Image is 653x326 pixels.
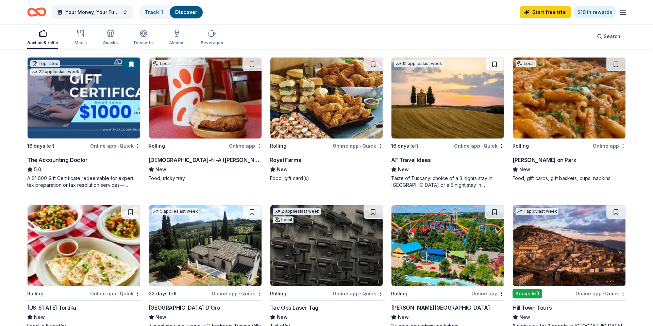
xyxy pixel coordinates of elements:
div: Online app Quick [90,289,140,298]
span: • [117,143,119,149]
div: [PERSON_NAME][GEOGRAPHIC_DATA] [391,304,490,312]
div: Food, gift card(s) [270,175,383,182]
button: Auction & raffle [27,27,58,49]
div: Online app Quick [333,142,383,150]
div: 22 days left [149,290,177,298]
span: • [360,291,361,296]
div: Tac Ops Laser Tag [270,304,318,312]
div: A $1,000 Gift Certificate redeemable for expert tax preparation or tax resolution services—recipi... [27,175,140,189]
a: Start free trial [520,6,571,18]
div: Rolling [270,142,286,150]
span: Search [604,32,620,40]
a: Discover [175,9,197,15]
a: Image for Matera’s on ParkLocalRollingOnline app[PERSON_NAME] on ParkNewFood, gift cards, gift ba... [513,57,626,182]
span: New [519,165,530,174]
a: $10 in rewards [573,6,616,18]
div: The Accounting Doctor [27,156,88,164]
img: Image for Dorney Park & Wildwater Kingdom [391,205,504,286]
span: • [239,291,240,296]
span: • [481,143,483,149]
div: Rolling [27,290,44,298]
span: New [398,165,409,174]
button: Your Money, Your Future [52,5,133,19]
div: Rolling [270,290,286,298]
div: Online app Quick [212,289,262,298]
div: Online app [471,289,504,298]
div: Beverages [201,40,223,46]
img: Image for Villa Sogni D’Oro [149,205,262,286]
img: Image for Royal Farms [270,58,383,138]
div: 5 applies last week [152,208,199,215]
div: Online app [593,142,626,150]
div: [PERSON_NAME] on Park [513,156,576,164]
button: Meals [74,27,87,49]
div: 22 applies last week [30,68,81,76]
a: Image for The Accounting DoctorTop rated22 applieslast week16 days leftOnline app•QuickThe Accoun... [27,57,140,189]
span: New [519,313,530,321]
img: Image for Matera’s on Park [513,58,625,138]
div: Local [273,216,294,223]
div: [US_STATE] Tortilla [27,304,76,312]
button: Track· 1Discover [139,5,203,19]
button: Search [591,30,626,43]
button: Alcohol [169,27,184,49]
div: Online app Quick [575,289,626,298]
span: New [398,313,409,321]
span: • [603,291,604,296]
img: Image for AF Travel Ideas [391,58,504,138]
div: Taste of Tuscany: choice of a 3 nights stay in [GEOGRAPHIC_DATA] or a 5 night stay in [GEOGRAPHIC... [391,175,504,189]
img: Image for Hill Town Tours [513,205,625,286]
div: [GEOGRAPHIC_DATA] D’Oro [149,304,220,312]
button: Beverages [201,27,223,49]
div: 16 days left [27,142,54,150]
div: Desserts [134,40,153,46]
span: • [117,291,119,296]
div: Auction & raffle [27,40,58,46]
div: Online app Quick [90,142,140,150]
div: 2 applies last week [273,208,321,215]
a: Image for Chick-fil-A (Ramsey)LocalRollingOnline app[DEMOGRAPHIC_DATA]-fil-A ([PERSON_NAME])NewFo... [149,57,262,182]
span: 5.0 [34,165,41,174]
img: Image for California Tortilla [28,205,140,286]
span: New [277,165,288,174]
div: 8 days left [513,289,542,298]
div: Rolling [513,142,529,150]
a: Track· 1 [145,9,163,15]
div: Local [516,60,536,67]
div: Top rated [30,60,60,67]
div: 16 days left [391,142,418,150]
div: Royal Farms [270,156,301,164]
span: New [277,313,288,321]
img: Image for Tac Ops Laser Tag [270,205,383,286]
div: [DEMOGRAPHIC_DATA]-fil-A ([PERSON_NAME]) [149,156,262,164]
a: Image for Royal FarmsRollingOnline app•QuickRoyal FarmsNewFood, gift card(s) [270,57,383,182]
div: Snacks [103,40,118,46]
div: Hill Town Tours [513,304,552,312]
span: • [360,143,361,149]
div: Food, gift cards, gift baskets, cups, napkins [513,175,626,182]
div: Local [152,60,172,67]
div: 12 applies last week [394,60,443,67]
button: Desserts [134,27,153,49]
div: Online app Quick [454,142,504,150]
div: 1 apply last week [516,208,558,215]
div: Meals [74,40,87,46]
span: New [34,313,45,321]
div: AF Travel Ideas [391,156,431,164]
span: Your Money, Your Future [65,8,120,16]
button: Snacks [103,27,118,49]
img: Image for The Accounting Doctor [28,58,140,138]
div: Rolling [149,142,165,150]
div: Food, tricky tray [149,175,262,182]
div: Online app Quick [333,289,383,298]
a: Image for AF Travel Ideas12 applieslast week16 days leftOnline app•QuickAF Travel IdeasNewTaste o... [391,57,504,189]
img: Image for Chick-fil-A (Ramsey) [149,58,262,138]
a: Home [27,4,46,20]
span: New [155,313,166,321]
div: Alcohol [169,40,184,46]
span: New [155,165,166,174]
div: Online app [229,142,262,150]
div: Rolling [391,290,407,298]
